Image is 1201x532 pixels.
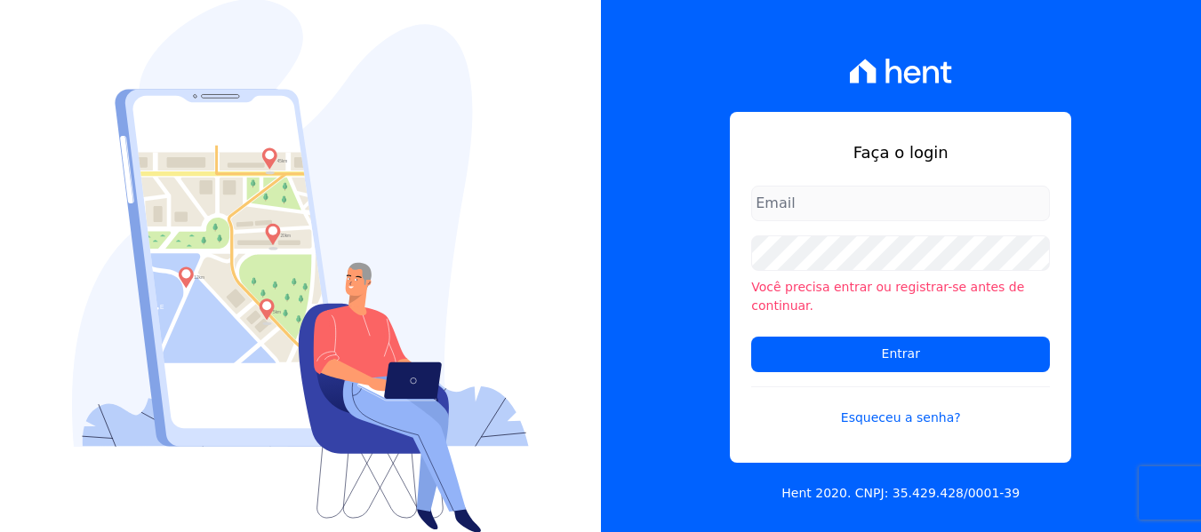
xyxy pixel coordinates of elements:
a: Esqueceu a senha? [751,386,1050,427]
input: Entrar [751,337,1050,372]
h1: Faça o login [751,140,1050,164]
p: Hent 2020. CNPJ: 35.429.428/0001-39 [781,484,1020,503]
li: Você precisa entrar ou registrar-se antes de continuar. [751,278,1050,315]
input: Email [751,186,1050,221]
